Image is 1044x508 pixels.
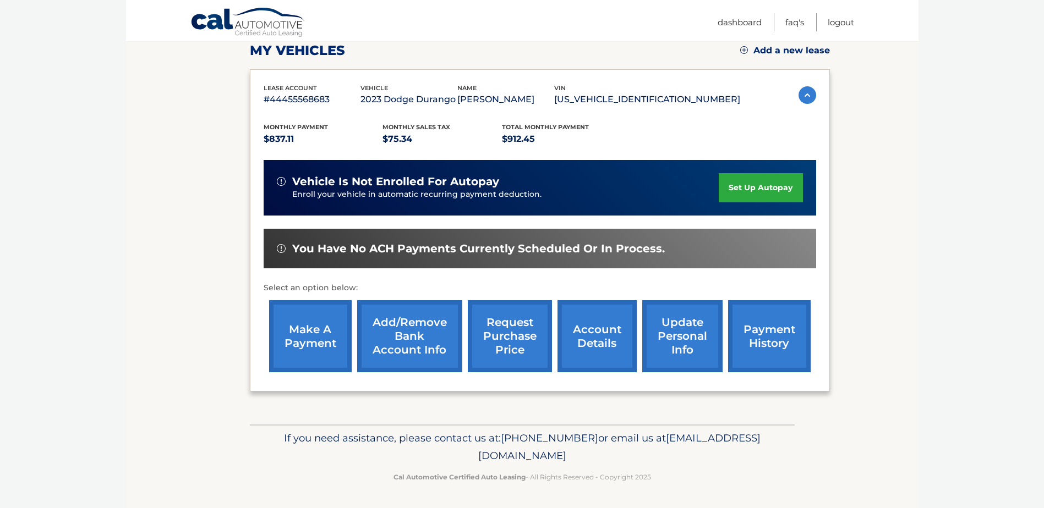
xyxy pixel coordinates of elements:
a: Add a new lease [740,45,830,56]
a: Dashboard [718,13,762,31]
a: account details [557,300,637,372]
p: $912.45 [502,131,621,147]
a: Add/Remove bank account info [357,300,462,372]
span: [PHONE_NUMBER] [501,432,598,444]
a: Cal Automotive [190,7,306,39]
img: add.svg [740,46,748,54]
strong: Cal Automotive Certified Auto Leasing [393,473,526,481]
p: $75.34 [382,131,502,147]
h2: my vehicles [250,42,345,59]
a: set up autopay [719,173,802,202]
p: #44455568683 [264,92,360,107]
span: You have no ACH payments currently scheduled or in process. [292,242,665,256]
a: payment history [728,300,811,372]
a: request purchase price [468,300,552,372]
a: update personal info [642,300,723,372]
span: name [457,84,477,92]
span: vin [554,84,566,92]
p: [PERSON_NAME] [457,92,554,107]
span: [EMAIL_ADDRESS][DOMAIN_NAME] [478,432,761,462]
span: Monthly sales Tax [382,123,450,131]
span: vehicle [360,84,388,92]
a: make a payment [269,300,352,372]
p: If you need assistance, please contact us at: or email us at [257,429,788,465]
a: FAQ's [785,13,804,31]
p: - All Rights Reserved - Copyright 2025 [257,471,788,483]
span: Total Monthly Payment [502,123,589,131]
span: vehicle is not enrolled for autopay [292,175,499,189]
p: [US_VEHICLE_IDENTIFICATION_NUMBER] [554,92,740,107]
p: Enroll your vehicle in automatic recurring payment deduction. [292,189,719,201]
p: 2023 Dodge Durango [360,92,457,107]
span: Monthly Payment [264,123,328,131]
img: alert-white.svg [277,244,286,253]
p: Select an option below: [264,281,816,295]
img: alert-white.svg [277,177,286,186]
span: lease account [264,84,317,92]
p: $837.11 [264,131,383,147]
img: accordion-active.svg [799,86,816,104]
a: Logout [828,13,854,31]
